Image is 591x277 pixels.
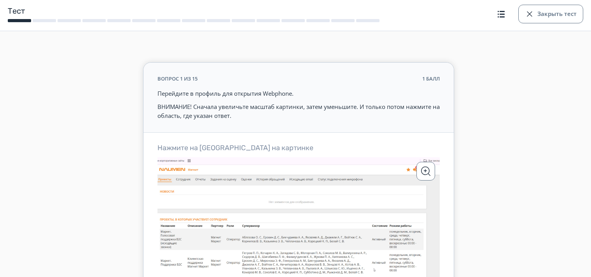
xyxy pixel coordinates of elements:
p: Перейдите в профиль для открытия Webphone. [157,89,440,98]
div: вопрос 1 из 15 [157,75,198,83]
button: Закрыть тест [518,5,583,23]
h1: Тест [8,6,467,16]
div: 1 балл [422,75,440,83]
h3: Нажмите на [GEOGRAPHIC_DATA] на картинке [157,144,440,153]
p: ВНИМАНИЕ! Сначала увеличьте масштаб картинки, затем уменьшите. И только потом нажмите на область,... [157,102,440,120]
